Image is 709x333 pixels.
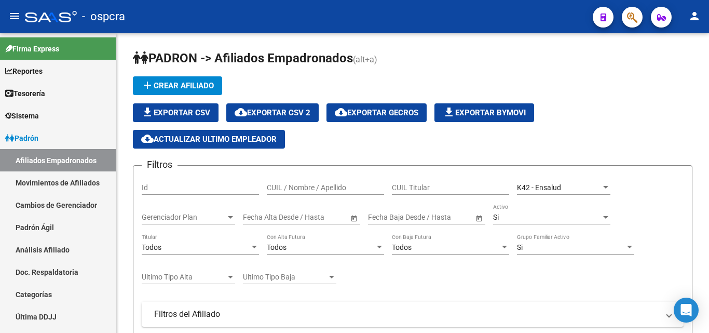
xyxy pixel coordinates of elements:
span: PADRON -> Afiliados Empadronados [133,51,353,65]
button: Open calendar [348,212,359,223]
span: Ultimo Tipo Baja [243,273,327,282]
span: Exportar CSV 2 [235,108,310,117]
mat-icon: file_download [141,106,154,118]
mat-icon: cloud_download [235,106,247,118]
span: Exportar GECROS [335,108,418,117]
div: Open Intercom Messenger [674,298,699,323]
input: End date [284,213,335,222]
span: Tesorería [5,88,45,99]
span: Firma Express [5,43,59,55]
mat-icon: menu [8,10,21,22]
span: - ospcra [82,5,125,28]
button: Open calendar [473,212,484,223]
mat-icon: add [141,79,154,91]
span: Reportes [5,65,43,77]
mat-icon: person [688,10,701,22]
span: Ultimo Tipo Alta [142,273,226,282]
span: Gerenciador Plan [142,213,226,222]
button: Exportar CSV [133,103,219,122]
mat-panel-title: Filtros del Afiliado [154,309,659,320]
mat-icon: cloud_download [141,132,154,145]
span: Todos [142,243,161,251]
span: Todos [392,243,412,251]
span: (alt+a) [353,55,377,64]
span: Exportar CSV [141,108,210,117]
span: Exportar Bymovi [443,108,526,117]
button: Crear Afiliado [133,76,222,95]
input: Start date [243,213,275,222]
span: Crear Afiliado [141,81,214,90]
input: Start date [368,213,400,222]
span: Actualizar ultimo Empleador [141,135,277,144]
span: Si [517,243,523,251]
span: Sistema [5,110,39,122]
span: Si [493,213,499,221]
span: Todos [267,243,287,251]
span: Padrón [5,132,38,144]
mat-icon: file_download [443,106,455,118]
span: K42 - Ensalud [517,183,561,192]
mat-expansion-panel-header: Filtros del Afiliado [142,302,684,327]
input: End date [409,213,460,222]
button: Exportar GECROS [326,103,427,122]
button: Exportar Bymovi [434,103,534,122]
h3: Filtros [142,157,178,172]
mat-icon: cloud_download [335,106,347,118]
button: Actualizar ultimo Empleador [133,130,285,149]
button: Exportar CSV 2 [226,103,319,122]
